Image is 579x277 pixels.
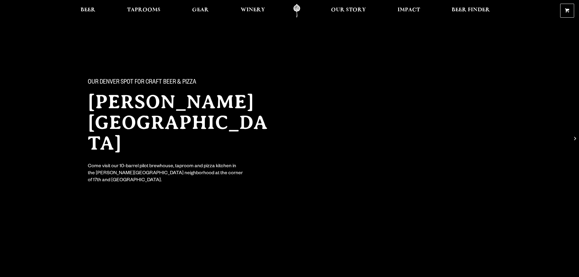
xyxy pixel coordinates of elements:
a: Winery [237,4,269,18]
span: Our Story [331,8,366,12]
span: Beer [81,8,95,12]
h2: [PERSON_NAME][GEOGRAPHIC_DATA] [88,92,277,154]
a: Impact [394,4,424,18]
span: Winery [241,8,265,12]
div: Come visit our 10-barrel pilot brewhouse, taproom and pizza kitchen in the [PERSON_NAME][GEOGRAPH... [88,163,243,184]
a: Beer [77,4,99,18]
span: Taprooms [127,8,160,12]
span: Impact [398,8,420,12]
span: Gear [192,8,209,12]
span: Beer Finder [452,8,490,12]
a: Odell Home [285,4,308,18]
a: Beer Finder [448,4,494,18]
a: Taprooms [123,4,164,18]
a: Our Story [327,4,370,18]
a: Gear [188,4,213,18]
span: Our Denver spot for craft beer & pizza [88,79,196,87]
